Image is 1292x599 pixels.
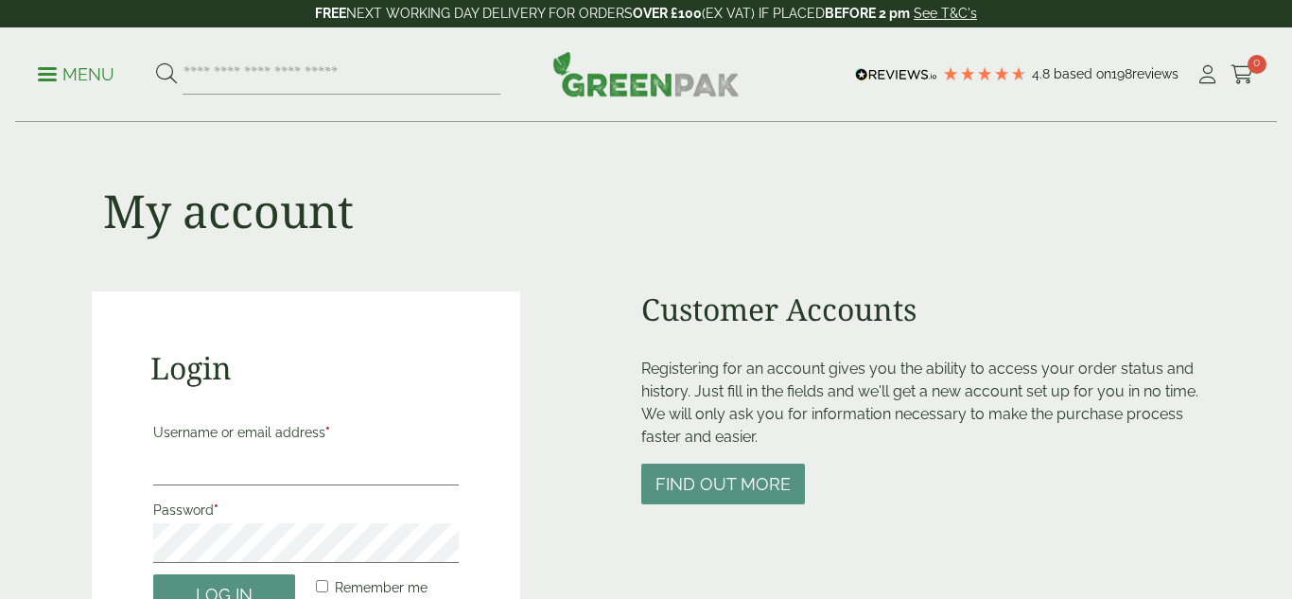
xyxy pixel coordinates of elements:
a: Menu [38,63,114,82]
label: Username or email address [153,419,459,446]
strong: FREE [315,6,346,21]
p: Registering for an account gives you the ability to access your order status and history. Just fi... [641,358,1200,449]
span: reviews [1132,66,1179,81]
a: 0 [1231,61,1254,89]
h2: Customer Accounts [641,291,1200,327]
span: 0 [1248,55,1266,74]
a: Find out more [641,476,805,494]
h1: My account [103,184,354,238]
p: Menu [38,63,114,86]
span: 198 [1111,66,1132,81]
div: 4.79 Stars [942,65,1027,82]
span: 4.8 [1032,66,1054,81]
span: Based on [1054,66,1111,81]
i: Cart [1231,65,1254,84]
img: REVIEWS.io [855,68,937,81]
button: Find out more [641,464,805,504]
label: Password [153,497,459,523]
strong: BEFORE 2 pm [825,6,910,21]
img: GreenPak Supplies [552,51,740,97]
strong: OVER £100 [633,6,702,21]
a: See T&C's [914,6,977,21]
i: My Account [1196,65,1219,84]
span: Remember me [335,580,428,595]
h2: Login [150,350,462,386]
input: Remember me [316,580,328,592]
